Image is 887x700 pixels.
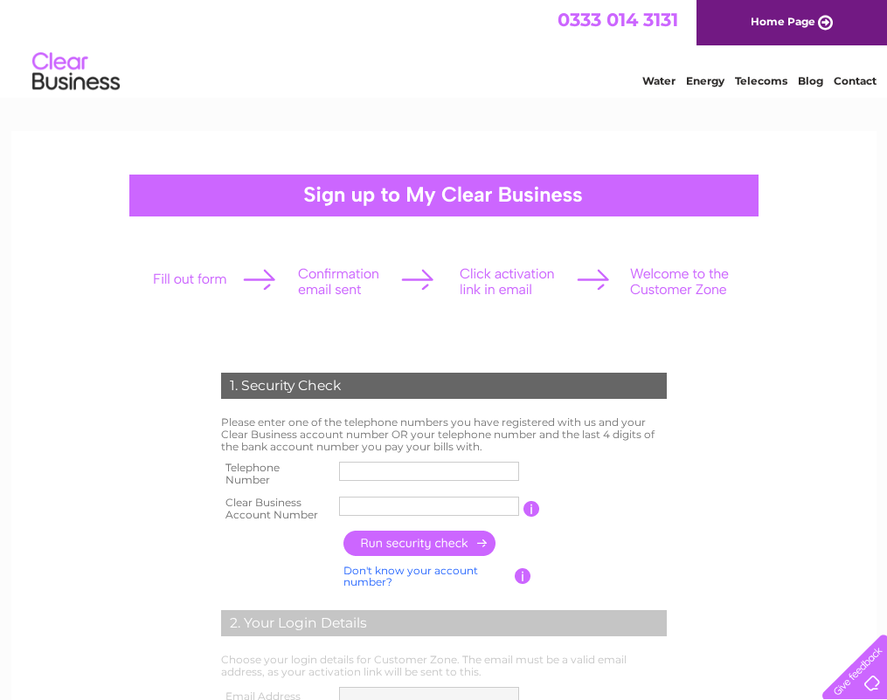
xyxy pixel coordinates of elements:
a: Contact [834,74,877,87]
td: Choose your login details for Customer Zone. The email must be a valid email address, as your act... [217,649,671,683]
div: 2. Your Login Details [221,610,667,636]
a: Telecoms [735,74,787,87]
a: Energy [686,74,724,87]
a: 0333 014 3131 [558,9,678,31]
img: logo.png [31,45,121,99]
div: Clear Business is a trading name of Verastar Limited (registered in [GEOGRAPHIC_DATA] No. 3667643... [31,10,857,85]
a: Blog [798,74,823,87]
td: Please enter one of the telephone numbers you have registered with us and your Clear Business acc... [217,412,671,456]
input: Information [515,568,531,584]
a: Water [642,74,676,87]
div: 1. Security Check [221,373,667,399]
input: Information [523,501,540,517]
a: Don't know your account number? [343,564,478,589]
th: Clear Business Account Number [217,491,336,526]
th: Telephone Number [217,456,336,491]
